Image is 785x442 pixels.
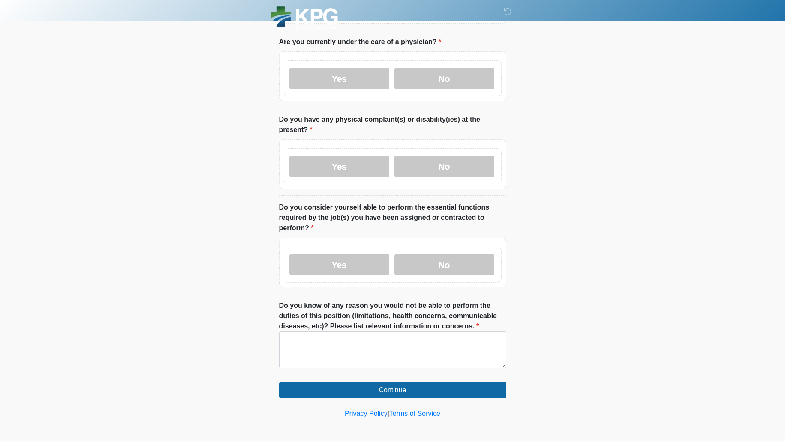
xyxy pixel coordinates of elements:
label: Do you know of any reason you would not be able to perform the duties of this position (limitatio... [279,301,506,331]
a: Privacy Policy [345,410,388,417]
label: No [394,68,494,89]
label: No [394,254,494,275]
button: Continue [279,382,506,398]
label: Do you have any physical complaint(s) or disability(ies) at the present? [279,114,506,135]
img: KPG Healthcare Logo [271,6,338,29]
a: | [388,410,389,417]
label: Yes [289,254,389,275]
label: No [394,156,494,177]
a: Terms of Service [389,410,440,417]
label: Yes [289,68,389,89]
label: Yes [289,156,389,177]
label: Are you currently under the care of a physician? [279,37,442,47]
label: Do you consider yourself able to perform the essential functions required by the job(s) you have ... [279,202,506,233]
